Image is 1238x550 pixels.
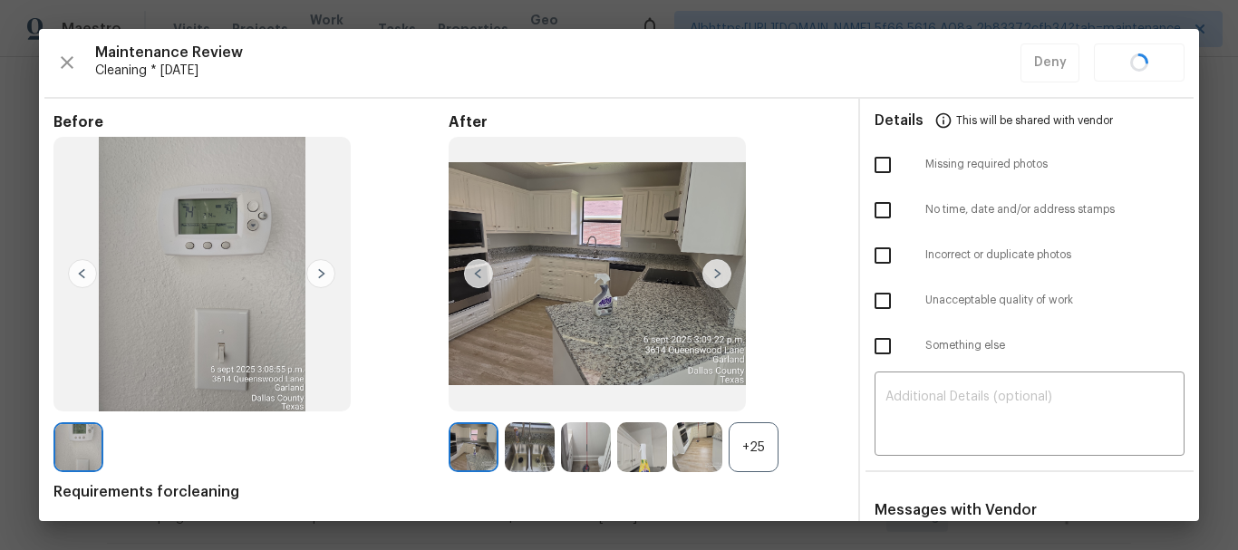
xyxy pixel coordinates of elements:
span: No time, date and/or address stamps [925,202,1185,217]
span: Requirements for cleaning [53,483,844,501]
div: +25 [729,422,779,472]
span: This will be shared with vendor [956,99,1113,142]
div: Something else [860,323,1199,369]
div: Missing required photos [860,142,1199,188]
span: Cleaning * [DATE] [95,62,1020,80]
span: Messages with Vendor [875,503,1037,517]
span: Something else [925,338,1185,353]
span: Incorrect or duplicate photos [925,247,1185,263]
span: Before [53,113,449,131]
span: After [449,113,844,131]
img: right-chevron-button-url [702,259,731,288]
img: left-chevron-button-url [464,259,493,288]
img: right-chevron-button-url [306,259,335,288]
li: 1 photo for each bedroom, 3 photos for each kitchen (sink, counters, floor) and bathroom (toilet,... [82,519,844,537]
div: No time, date and/or address stamps [860,188,1199,233]
div: Unacceptable quality of work [860,278,1199,323]
span: Missing required photos [925,157,1185,172]
span: Details [875,99,924,142]
span: Unacceptable quality of work [925,293,1185,308]
span: Maintenance Review [95,43,1020,62]
div: Incorrect or duplicate photos [860,233,1199,278]
img: left-chevron-button-url [68,259,97,288]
